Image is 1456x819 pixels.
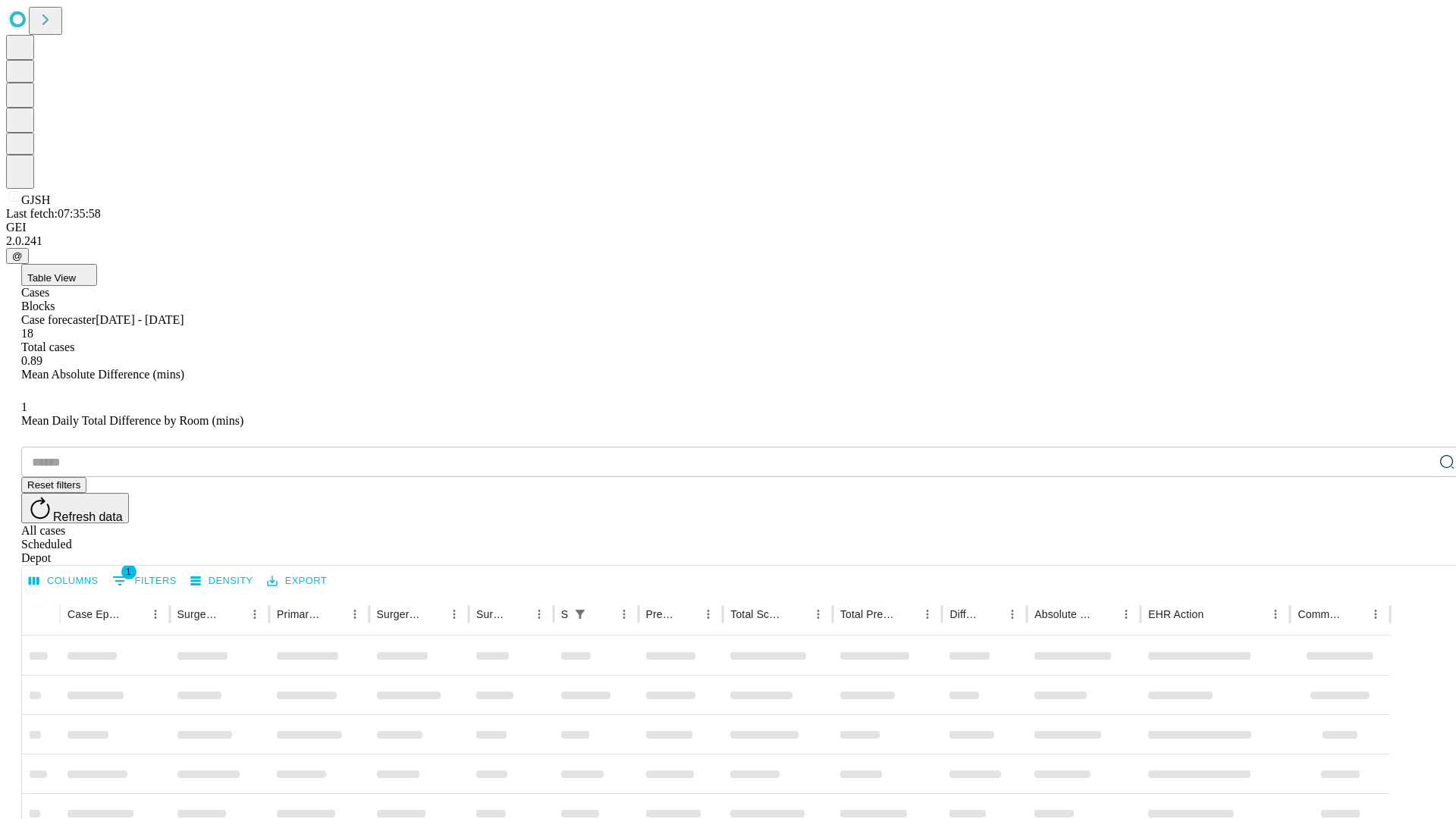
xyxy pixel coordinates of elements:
span: Last fetch: 07:35:58 [6,207,101,220]
button: Menu [529,604,550,625]
div: Scheduled In Room Duration [561,608,568,620]
div: 2.0.241 [6,234,1450,248]
span: Mean Absolute Difference (mins) [21,368,184,381]
button: Sort [896,604,917,625]
div: Difference [949,608,979,620]
button: Menu [1002,604,1023,625]
div: Total Predicted Duration [840,608,895,620]
div: 1 active filter [570,604,591,625]
button: Sort [323,604,344,625]
button: Menu [698,604,719,625]
button: @ [6,248,29,264]
div: Predicted In Room Duration [646,608,676,620]
div: GEI [6,221,1450,234]
div: Surgery Date [476,608,506,620]
button: Sort [1344,604,1365,625]
button: Menu [808,604,829,625]
span: [DATE] - [DATE] [96,313,184,326]
span: 1 [21,400,27,413]
button: Menu [244,604,265,625]
span: Mean Daily Total Difference by Room (mins) [21,414,243,427]
div: Case Epic Id [67,608,122,620]
button: Menu [344,604,366,625]
button: Refresh data [21,493,129,523]
button: Export [263,570,331,593]
button: Sort [1094,604,1116,625]
span: 1 [121,564,136,579]
span: 0.89 [21,354,42,367]
span: @ [12,250,23,262]
button: Menu [145,604,166,625]
button: Sort [592,604,613,625]
button: Sort [981,604,1002,625]
button: Menu [1365,604,1386,625]
button: Sort [507,604,529,625]
button: Sort [1205,604,1226,625]
button: Sort [676,604,698,625]
button: Menu [613,604,635,625]
div: Total Scheduled Duration [730,608,785,620]
div: Surgery Name [377,608,421,620]
span: 18 [21,327,33,340]
button: Select columns [25,570,102,593]
button: Menu [917,604,938,625]
span: Case forecaster [21,313,96,326]
button: Show filters [108,569,180,593]
button: Table View [21,264,97,286]
div: Absolute Difference [1034,608,1093,620]
button: Reset filters [21,477,86,493]
div: Primary Service [277,608,321,620]
button: Sort [223,604,244,625]
span: GJSH [21,193,50,206]
button: Menu [1265,604,1286,625]
span: Refresh data [53,510,123,523]
button: Sort [422,604,444,625]
span: Reset filters [27,479,80,491]
span: Total cases [21,340,74,353]
span: Table View [27,272,76,284]
button: Show filters [570,604,591,625]
button: Sort [124,604,145,625]
div: EHR Action [1148,608,1203,620]
button: Menu [1116,604,1137,625]
button: Menu [444,604,465,625]
button: Density [187,570,257,593]
button: Sort [786,604,808,625]
div: Comments [1298,608,1341,620]
div: Surgeon Name [177,608,221,620]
